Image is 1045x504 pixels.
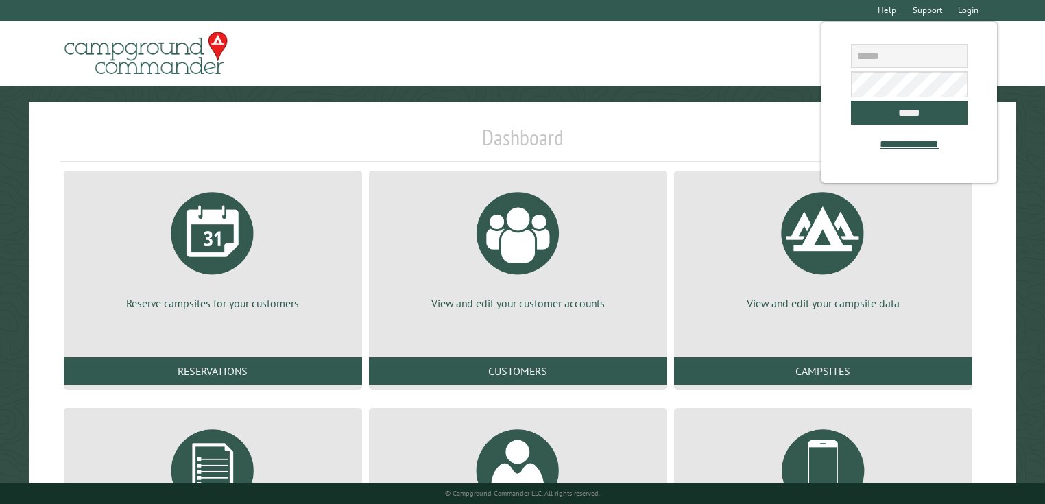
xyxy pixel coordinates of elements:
[80,182,346,311] a: Reserve campsites for your customers
[445,489,600,498] small: © Campground Commander LLC. All rights reserved.
[80,296,346,311] p: Reserve campsites for your customers
[385,296,651,311] p: View and edit your customer accounts
[60,27,232,80] img: Campground Commander
[385,182,651,311] a: View and edit your customer accounts
[690,296,956,311] p: View and edit your campsite data
[369,357,667,385] a: Customers
[690,182,956,311] a: View and edit your campsite data
[60,124,985,162] h1: Dashboard
[64,357,362,385] a: Reservations
[674,357,972,385] a: Campsites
